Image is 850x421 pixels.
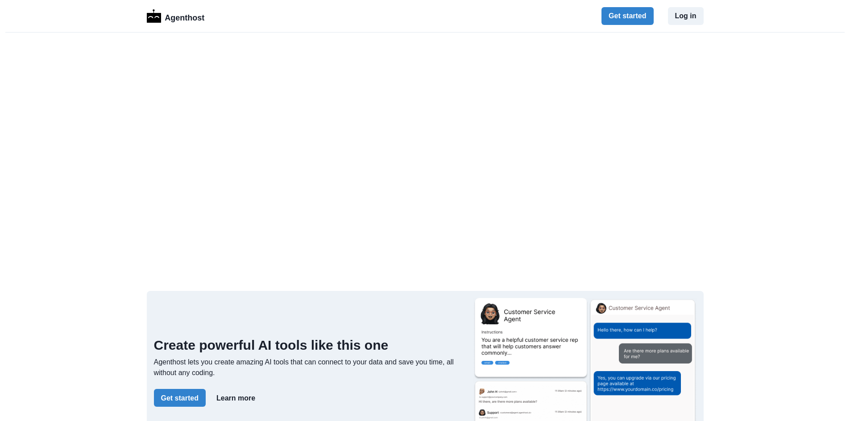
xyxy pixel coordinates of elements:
p: Agenthost [165,8,204,24]
h2: Create powerful AI tools like this one [154,337,466,353]
p: Agenthost lets you create amazing AI tools that can connect to your data and save you time, all w... [154,357,466,378]
img: Logo [147,9,162,23]
button: Get started [154,389,206,407]
button: Learn more [209,389,262,407]
button: Get started [601,7,653,25]
iframe: Drink Name Generator [147,50,704,273]
button: Log in [668,7,704,25]
a: LogoAgenthost [147,8,205,24]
